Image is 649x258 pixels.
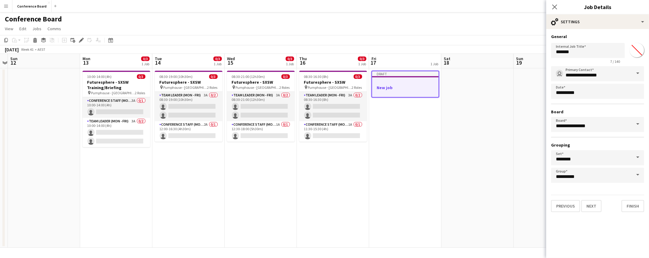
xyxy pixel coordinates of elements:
[551,142,644,148] h3: Grouping
[227,71,295,142] app-job-card: 08:30-21:00 (12h30m)0/3Futuresphere - SXSW Pumphouse - [GEOGRAPHIC_DATA]2 RolesTeam Leader (Mon -...
[47,26,61,31] span: Comms
[135,91,145,95] span: 2 Roles
[371,59,376,66] span: 17
[83,97,150,118] app-card-role: Conference Staff (Mon - Fri)3A0/110:00-14:00 (4h)
[546,3,649,11] h3: Job Details
[213,56,222,61] span: 0/3
[83,118,150,147] app-card-role: Team Leader (Mon - Fri)3A0/210:00-14:00 (4h)
[299,121,367,142] app-card-role: Conference Staff (Mon - Fri)1A0/111:30-15:30 (4h)
[5,15,62,24] h1: Conference Board
[515,59,523,66] span: 19
[372,71,439,76] div: Draft
[299,56,307,61] span: Thu
[551,109,644,114] h3: Board
[286,56,294,61] span: 0/3
[581,200,602,212] button: Next
[37,47,45,52] div: AEST
[155,71,222,142] app-job-card: 08:30-19:00 (10h30m)0/3Futuresphere - SXSW Pumphouse - [GEOGRAPHIC_DATA]2 RolesTeam Leader (Mon -...
[19,26,26,31] span: Edit
[227,56,235,61] span: Wed
[155,79,222,85] h3: Futuresphere - SXSW
[164,85,207,90] span: Pumphouse - [GEOGRAPHIC_DATA]
[5,47,19,53] div: [DATE]
[227,92,295,121] app-card-role: Team Leader (Mon - Fri)3A0/208:30-21:00 (12h30m)
[10,56,18,61] span: Sun
[17,25,29,33] a: Edit
[281,74,290,79] span: 0/3
[308,85,352,90] span: Pumphouse - [GEOGRAPHIC_DATA]
[304,74,329,79] span: 08:30-16:30 (8h)
[141,56,150,61] span: 0/3
[546,15,649,29] div: Settings
[621,200,644,212] button: Finish
[83,71,150,147] app-job-card: 10:00-14:00 (4h)0/3Futuresphere - SXSW Training/Briefing Pumphouse - [GEOGRAPHIC_DATA]2 RolesConf...
[551,34,644,39] h3: General
[372,56,376,61] span: Fri
[372,71,439,98] app-job-card: DraftNew job
[45,25,63,33] a: Comms
[32,26,41,31] span: Jobs
[207,85,218,90] span: 2 Roles
[516,56,523,61] span: Sun
[605,59,625,64] span: 7 / 140
[9,59,18,66] span: 12
[286,62,294,66] div: 1 Job
[354,74,362,79] span: 0/3
[2,25,16,33] a: View
[299,79,367,85] h3: Futuresphere - SXSW
[358,62,366,66] div: 1 Job
[227,79,295,85] h3: Futuresphere - SXSW
[155,56,162,61] span: Tue
[236,85,280,90] span: Pumphouse - [GEOGRAPHIC_DATA]
[141,62,149,66] div: 1 Job
[299,71,367,142] app-job-card: 08:30-16:30 (8h)0/3Futuresphere - SXSW Pumphouse - [GEOGRAPHIC_DATA]2 RolesTeam Leader (Mon - Fri...
[91,91,135,95] span: Pumphouse - [GEOGRAPHIC_DATA]
[214,62,222,66] div: 1 Job
[160,74,193,79] span: 08:30-19:00 (10h30m)
[430,62,438,66] div: 1 Job
[551,200,580,212] button: Previous
[444,56,450,61] span: Sat
[82,59,90,66] span: 13
[372,85,439,90] h3: New job
[298,59,307,66] span: 16
[352,85,362,90] span: 2 Roles
[280,85,290,90] span: 2 Roles
[12,0,52,12] button: Conference Board
[137,74,145,79] span: 0/3
[155,92,222,121] app-card-role: Team Leader (Mon - Fri)3A0/208:30-19:00 (10h30m)
[209,74,218,79] span: 0/3
[155,121,222,142] app-card-role: Conference Staff (Mon - Fri)2A0/112:00-16:30 (4h30m)
[226,59,235,66] span: 15
[232,74,265,79] span: 08:30-21:00 (12h30m)
[83,56,90,61] span: Mon
[443,59,450,66] span: 18
[227,121,295,142] app-card-role: Conference Staff (Mon - Fri)1A0/112:30-18:00 (5h30m)
[154,59,162,66] span: 14
[5,26,13,31] span: View
[30,25,44,33] a: Jobs
[358,56,366,61] span: 0/3
[83,79,150,90] h3: Futuresphere - SXSW Training/Briefing
[299,92,367,121] app-card-role: Team Leader (Mon - Fri)3A0/208:30-16:30 (8h)
[87,74,112,79] span: 10:00-14:00 (4h)
[20,47,35,52] span: Week 41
